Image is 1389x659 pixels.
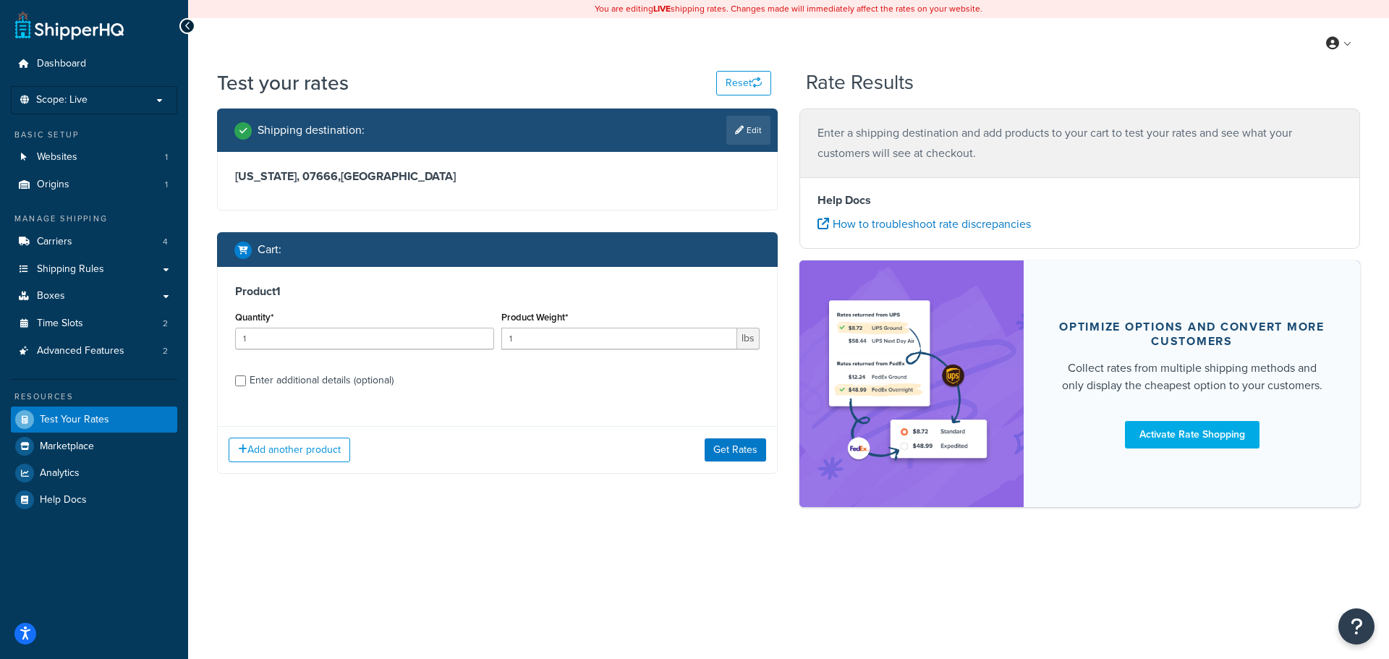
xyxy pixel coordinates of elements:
[11,338,177,365] li: Advanced Features
[258,243,281,256] h2: Cart :
[501,312,568,323] label: Product Weight*
[11,171,177,198] li: Origins
[806,72,914,94] h2: Rate Results
[163,345,168,357] span: 2
[165,179,168,191] span: 1
[235,328,494,349] input: 0
[11,283,177,310] a: Boxes
[11,407,177,433] a: Test Your Rates
[1338,608,1375,645] button: Open Resource Center
[11,51,177,77] a: Dashboard
[40,414,109,426] span: Test Your Rates
[501,328,738,349] input: 0.00
[37,58,86,70] span: Dashboard
[11,310,177,337] a: Time Slots2
[217,69,349,97] h1: Test your rates
[229,438,350,462] button: Add another product
[11,144,177,171] a: Websites1
[37,345,124,357] span: Advanced Features
[11,171,177,198] a: Origins1
[37,236,72,248] span: Carriers
[37,179,69,191] span: Origins
[1125,421,1260,448] a: Activate Rate Shopping
[11,229,177,255] li: Carriers
[163,318,168,330] span: 2
[653,2,671,15] b: LIVE
[37,290,65,302] span: Boxes
[40,494,87,506] span: Help Docs
[235,312,273,323] label: Quantity*
[716,71,771,95] button: Reset
[11,129,177,141] div: Basic Setup
[11,310,177,337] li: Time Slots
[737,328,760,349] span: lbs
[258,124,365,137] h2: Shipping destination :
[37,263,104,276] span: Shipping Rules
[40,467,80,480] span: Analytics
[165,151,168,163] span: 1
[250,370,394,391] div: Enter additional details (optional)
[235,284,760,299] h3: Product 1
[36,94,88,106] span: Scope: Live
[235,375,246,386] input: Enter additional details (optional)
[11,144,177,171] li: Websites
[11,487,177,513] a: Help Docs
[163,236,168,248] span: 4
[11,433,177,459] a: Marketplace
[235,169,760,184] h3: [US_STATE], 07666 , [GEOGRAPHIC_DATA]
[11,256,177,283] a: Shipping Rules
[1058,360,1325,394] div: Collect rates from multiple shipping methods and only display the cheapest option to your customers.
[11,229,177,255] a: Carriers4
[817,123,1342,163] p: Enter a shipping destination and add products to your cart to test your rates and see what your c...
[37,318,83,330] span: Time Slots
[37,151,77,163] span: Websites
[40,441,94,453] span: Marketplace
[11,460,177,486] a: Analytics
[11,213,177,225] div: Manage Shipping
[817,192,1342,209] h4: Help Docs
[821,282,1002,485] img: feature-image-rateshop-7084cbbcb2e67ef1d54c2e976f0e592697130d5817b016cf7cc7e13314366067.png
[726,116,770,145] a: Edit
[1058,320,1325,349] div: Optimize options and convert more customers
[705,438,766,462] button: Get Rates
[11,391,177,403] div: Resources
[11,338,177,365] a: Advanced Features2
[817,216,1031,232] a: How to troubleshoot rate discrepancies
